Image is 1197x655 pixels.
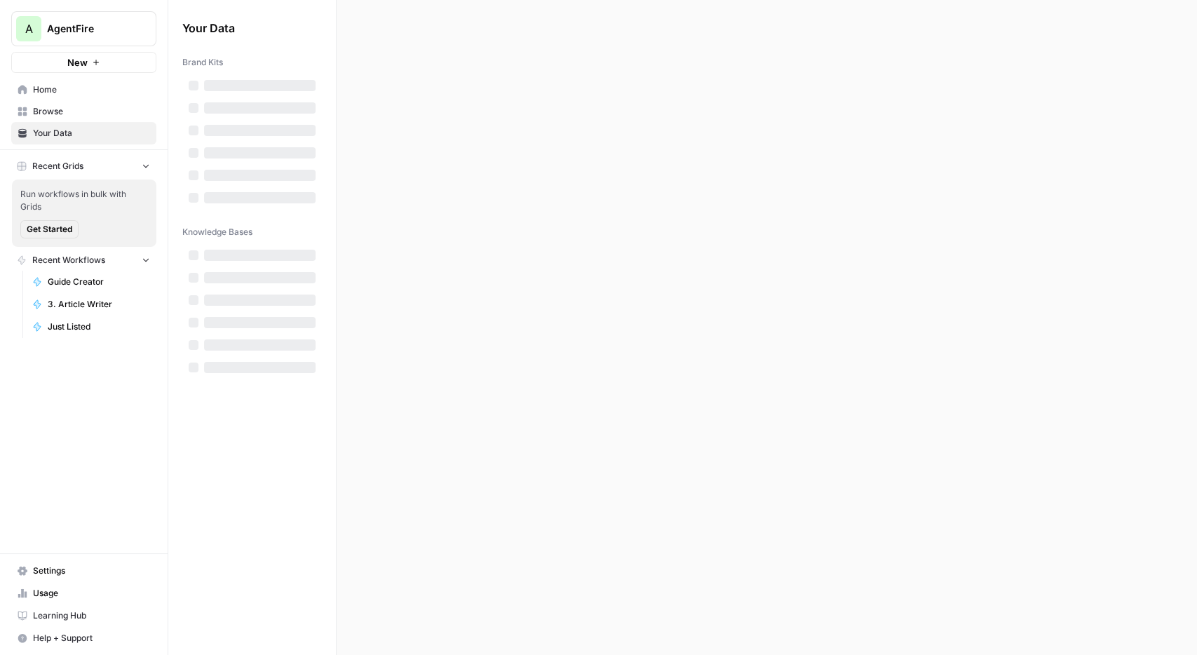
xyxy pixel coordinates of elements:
[47,22,132,36] span: AgentFire
[11,11,156,46] button: Workspace: AgentFire
[48,320,150,333] span: Just Listed
[11,582,156,605] a: Usage
[33,609,150,622] span: Learning Hub
[33,565,150,577] span: Settings
[67,55,88,69] span: New
[33,587,150,600] span: Usage
[182,226,252,238] span: Knowledge Bases
[27,223,72,236] span: Get Started
[32,254,105,266] span: Recent Workflows
[11,250,156,271] button: Recent Workflows
[48,276,150,288] span: Guide Creator
[33,632,150,644] span: Help + Support
[48,298,150,311] span: 3. Article Writer
[11,52,156,73] button: New
[11,605,156,627] a: Learning Hub
[25,20,33,37] span: A
[11,156,156,177] button: Recent Grids
[33,127,150,140] span: Your Data
[182,56,223,69] span: Brand Kits
[26,316,156,338] a: Just Listed
[26,293,156,316] a: 3. Article Writer
[11,100,156,123] a: Browse
[11,79,156,101] a: Home
[26,271,156,293] a: Guide Creator
[11,122,156,144] a: Your Data
[182,20,305,36] span: Your Data
[32,160,83,173] span: Recent Grids
[33,83,150,96] span: Home
[11,560,156,582] a: Settings
[20,188,148,213] span: Run workflows in bulk with Grids
[11,627,156,649] button: Help + Support
[33,105,150,118] span: Browse
[20,220,79,238] button: Get Started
